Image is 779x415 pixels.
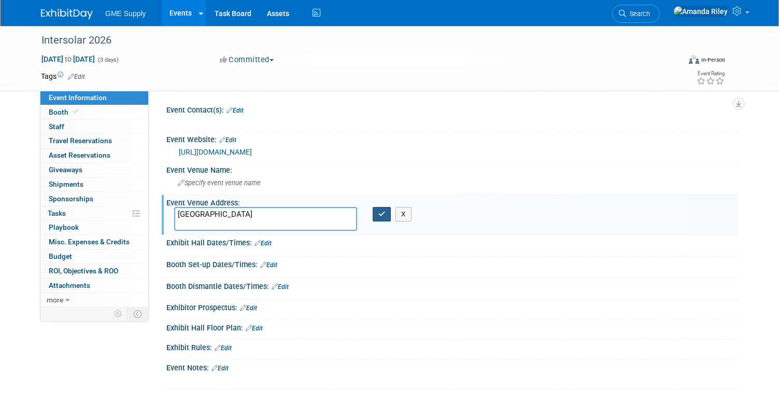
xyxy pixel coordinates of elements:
[178,179,261,187] span: Specify event venue name
[215,344,232,352] a: Edit
[211,365,229,372] a: Edit
[626,10,650,18] span: Search
[166,300,738,313] div: Exhibitor Prospectus:
[260,261,277,269] a: Edit
[216,54,278,65] button: Committed
[109,307,128,321] td: Personalize Event Tab Strip
[246,325,263,332] a: Edit
[40,250,148,264] a: Budget
[40,279,148,293] a: Attachments
[40,293,148,307] a: more
[166,340,738,353] div: Exhibit Rules:
[612,5,660,23] a: Search
[254,240,272,247] a: Edit
[49,281,90,289] span: Attachments
[40,220,148,234] a: Playbook
[49,122,64,131] span: Staff
[166,132,738,145] div: Event Website:
[395,207,412,222] button: X
[166,279,738,292] div: Booth Dismantle Dates/Times:
[40,120,148,134] a: Staff
[226,107,244,114] a: Edit
[73,109,78,115] i: Booth reservation complete
[166,195,738,208] div: Event Venue Address:
[49,223,79,231] span: Playbook
[63,55,73,63] span: to
[40,206,148,220] a: Tasks
[49,108,80,116] span: Booth
[40,264,148,278] a: ROI, Objectives & ROO
[49,180,83,188] span: Shipments
[179,148,252,156] a: [URL][DOMAIN_NAME]
[166,257,738,270] div: Booth Set-up Dates/Times:
[40,91,148,105] a: Event Information
[47,296,63,304] span: more
[48,209,66,217] span: Tasks
[40,134,148,148] a: Travel Reservations
[40,105,148,119] a: Booth
[40,163,148,177] a: Giveaways
[219,136,236,144] a: Edit
[49,165,82,174] span: Giveaways
[49,151,110,159] span: Asset Reservations
[166,102,738,116] div: Event Contact(s):
[673,6,728,17] img: Amanda Riley
[166,162,738,175] div: Event Venue Name:
[49,136,112,145] span: Travel Reservations
[240,305,257,312] a: Edit
[697,71,725,76] div: Event Rating
[49,93,107,102] span: Event Information
[49,195,93,203] span: Sponsorships
[40,177,148,191] a: Shipments
[689,56,699,64] img: Format-Inperson.png
[105,9,146,18] span: GME Supply
[49,267,118,275] span: ROI, Objectives & ROO
[128,307,149,321] td: Toggle Event Tabs
[68,73,85,80] a: Edit
[40,148,148,162] a: Asset Reservations
[49,238,130,246] span: Misc. Expenses & Credits
[38,31,667,50] div: Intersolar 2026
[166,320,738,334] div: Exhibit Hall Floor Plan:
[701,56,725,64] div: In-Person
[166,235,738,248] div: Exhibit Hall Dates/Times:
[97,57,119,63] span: (3 days)
[41,9,93,19] img: ExhibitDay
[40,192,148,206] a: Sponsorships
[272,283,289,290] a: Edit
[41,71,85,81] td: Tags
[166,360,738,374] div: Event Notes:
[40,235,148,249] a: Misc. Expenses & Credits
[49,252,72,260] span: Budget
[41,54,95,64] span: [DATE] [DATE]
[624,54,725,70] div: Event Format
